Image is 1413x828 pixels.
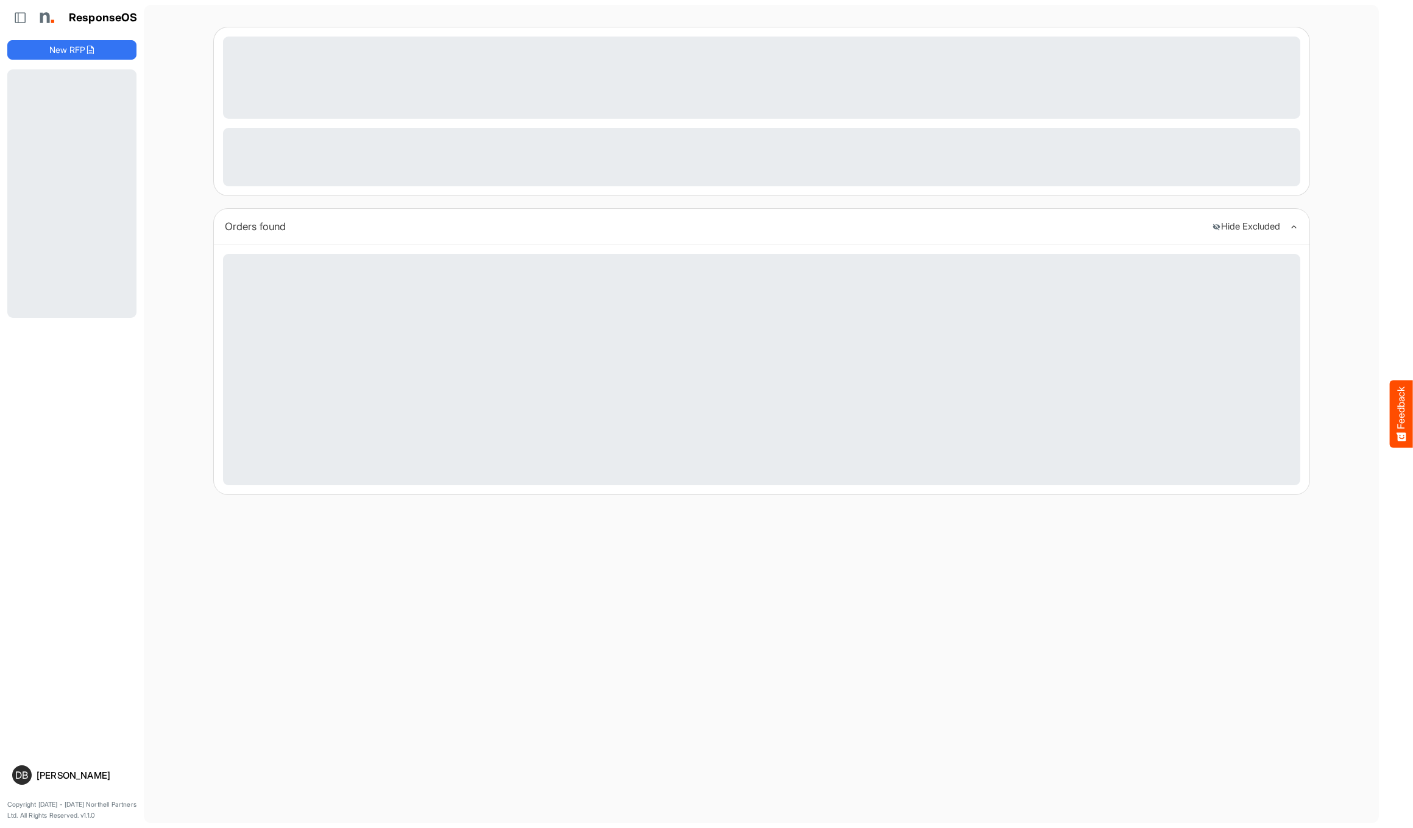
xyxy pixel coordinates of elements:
[37,771,132,780] div: [PERSON_NAME]
[7,799,136,821] p: Copyright [DATE] - [DATE] Northell Partners Ltd. All Rights Reserved. v1.1.0
[15,770,28,780] span: DB
[225,218,1203,235] div: Orders found
[7,69,136,318] div: Loading...
[223,37,1300,119] div: Loading...
[1212,222,1280,232] button: Hide Excluded
[223,254,1300,485] div: Loading...
[34,5,58,30] img: Northell
[7,40,136,60] button: New RFP
[223,128,1300,186] div: Loading...
[1390,381,1413,448] button: Feedback
[69,12,138,24] h1: ResponseOS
